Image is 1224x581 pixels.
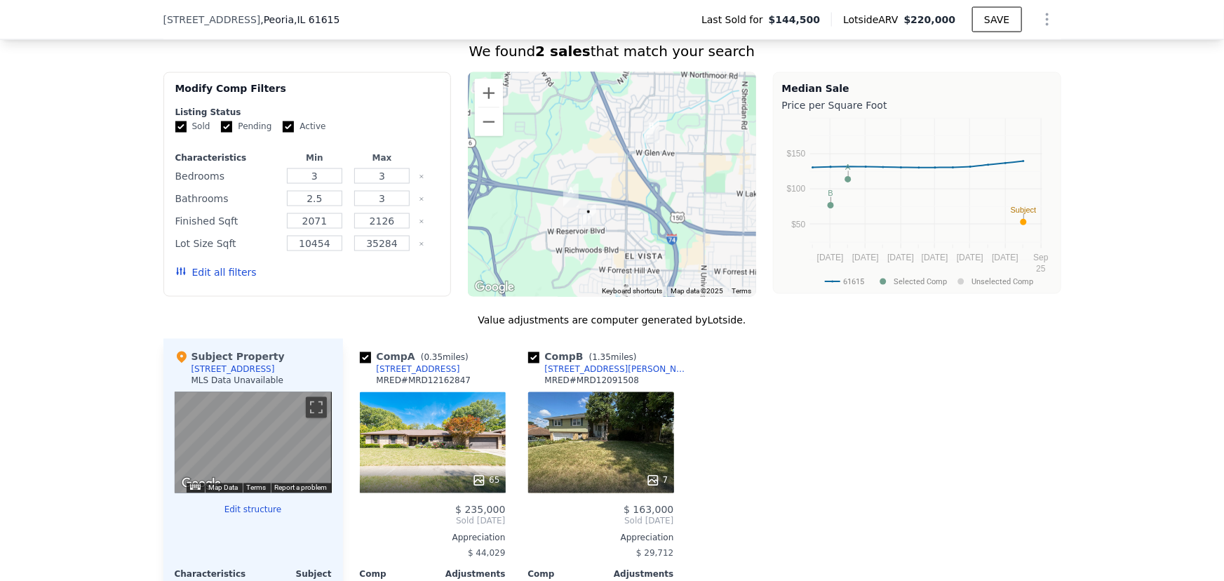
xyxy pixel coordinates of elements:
span: ( miles) [584,353,643,363]
text: Subject [1010,206,1036,214]
button: Keyboard shortcuts [603,287,663,297]
label: Pending [221,121,271,133]
button: Edit structure [175,505,332,516]
div: 2109 W Kennard Rd [638,114,665,149]
input: Active [283,121,294,133]
text: A [845,163,851,171]
button: Clear [419,219,424,225]
button: Show Options [1033,6,1061,34]
span: Last Sold for [701,13,769,27]
div: Adjustments [601,569,674,580]
div: [STREET_ADDRESS][PERSON_NAME] [545,364,691,375]
text: [DATE] [816,253,843,262]
text: $50 [791,220,805,229]
div: MLS Data Unavailable [191,375,284,387]
button: Edit all filters [175,266,257,280]
a: Report a problem [275,484,328,492]
div: Value adjustments are computer generated by Lotside . [163,314,1061,328]
input: Sold [175,121,187,133]
a: Open this area in Google Maps (opens a new window) [178,475,224,493]
input: Pending [221,121,232,133]
span: 1.35 [592,353,611,363]
div: Adjustments [433,569,506,580]
button: Clear [419,196,424,202]
label: Sold [175,121,210,133]
div: Comp [528,569,601,580]
div: 3010 W Brookside Dr [575,199,602,234]
span: , IL 61615 [294,14,339,25]
a: [STREET_ADDRESS][PERSON_NAME] [528,364,691,375]
a: Terms (opens in new tab) [732,288,752,295]
span: $ 29,712 [636,549,673,559]
div: Listing Status [175,107,440,118]
button: Toggle fullscreen view [306,397,327,418]
span: $220,000 [904,14,956,25]
span: [STREET_ADDRESS] [163,13,261,27]
div: Characteristics [175,569,253,580]
div: Map [175,392,332,493]
div: Bathrooms [175,189,278,208]
button: Clear [419,174,424,180]
div: Max [351,152,413,163]
div: Lot Size Sqft [175,234,278,253]
text: B [828,189,833,197]
span: , Peoria [260,13,339,27]
div: Characteristics [175,152,278,163]
text: [DATE] [887,253,914,262]
text: [DATE] [921,253,948,262]
span: $ 235,000 [455,505,505,516]
button: Clear [419,241,424,247]
div: Comp [360,569,433,580]
div: Subject Property [175,350,285,364]
a: Terms (opens in new tab) [247,484,267,492]
text: [DATE] [992,253,1018,262]
img: Google [471,279,518,297]
div: 3235 W Westport Rd [558,178,584,213]
div: 65 [472,474,499,488]
div: Appreciation [528,533,674,544]
a: Open this area in Google Maps (opens a new window) [471,279,518,297]
svg: A chart. [782,115,1052,290]
button: Zoom out [475,108,503,136]
text: 25 [1036,264,1046,274]
div: [STREET_ADDRESS] [191,364,275,375]
div: Comp A [360,350,474,364]
span: $144,500 [769,13,821,27]
div: Modify Comp Filters [175,81,440,107]
button: Map Data [209,483,238,493]
button: Keyboard shortcuts [190,484,200,490]
label: Active [283,121,325,133]
text: 61615 [843,277,864,286]
button: SAVE [972,7,1021,32]
span: $ 44,029 [468,549,505,559]
text: Sep [1033,253,1049,262]
text: Selected Comp [894,277,947,286]
span: ( miles) [415,353,474,363]
span: Lotside ARV [843,13,903,27]
div: MRED # MRD12162847 [377,375,471,387]
span: Sold [DATE] [360,516,506,527]
div: Street View [175,392,332,493]
div: MRED # MRD12091508 [545,375,640,387]
div: Price per Square Foot [782,95,1052,115]
img: Google [178,475,224,493]
div: Median Sale [782,81,1052,95]
button: Zoom in [475,79,503,107]
text: $100 [786,185,805,194]
div: [STREET_ADDRESS] [377,364,460,375]
div: Min [283,152,345,163]
div: Appreciation [360,533,506,544]
span: Map data ©2025 [671,288,724,295]
div: Finished Sqft [175,211,278,231]
span: $ 163,000 [624,505,673,516]
a: [STREET_ADDRESS] [360,364,460,375]
div: We found that match your search [163,41,1061,61]
strong: 2 sales [535,43,591,60]
div: Bedrooms [175,166,278,186]
text: [DATE] [957,253,983,262]
text: $150 [786,149,805,159]
div: Comp B [528,350,643,364]
span: Sold [DATE] [528,516,674,527]
div: 7 [646,474,668,488]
